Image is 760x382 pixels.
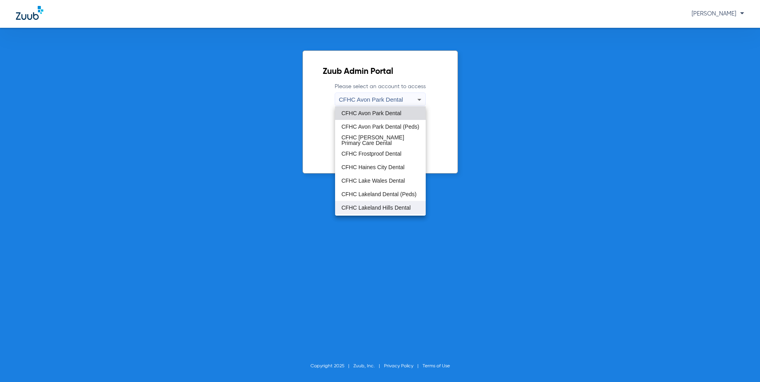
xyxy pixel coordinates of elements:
[341,151,401,156] span: CFHC Frostproof Dental
[720,344,760,382] iframe: Chat Widget
[341,164,405,170] span: CFHC Haines City Dental
[341,124,419,129] span: CFHC Avon Park Dental (Peds)
[341,178,405,183] span: CFHC Lake Wales Dental
[341,135,419,146] span: CFHC [PERSON_NAME] Primary Care Dental
[341,205,411,210] span: CFHC Lakeland Hills Dental
[341,191,417,197] span: CFHC Lakeland Dental (Peds)
[341,110,401,116] span: CFHC Avon Park Dental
